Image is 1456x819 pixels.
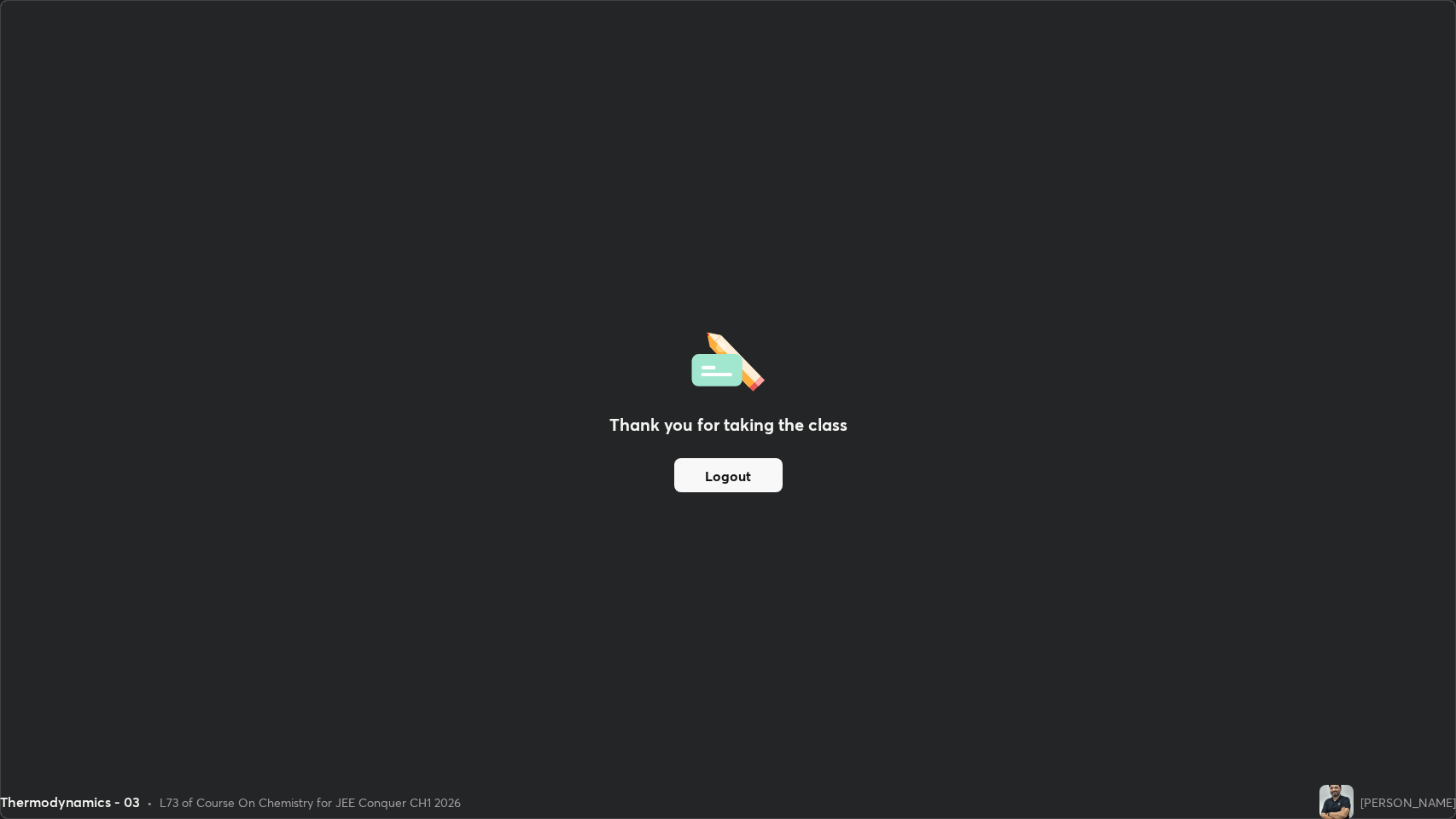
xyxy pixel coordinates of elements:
h2: Thank you for taking the class [609,412,847,438]
img: 3a61587e9e7148d38580a6d730a923df.jpg [1319,785,1354,819]
div: • [147,793,153,811]
img: offlineFeedback.1438e8b3.svg [691,327,765,392]
div: L73 of Course On Chemistry for JEE Conquer CH1 2026 [160,793,461,811]
button: Logout [674,458,783,492]
div: [PERSON_NAME] [1360,793,1456,811]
